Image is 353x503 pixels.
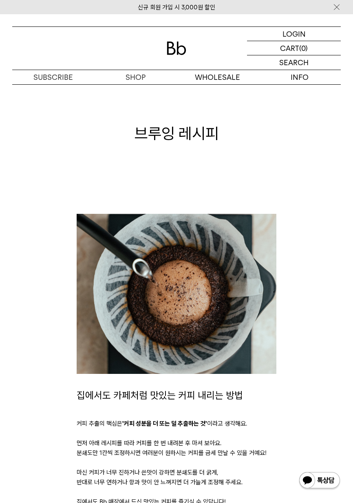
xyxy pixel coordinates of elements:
[176,70,259,84] p: WHOLESALE
[282,27,306,41] p: LOGIN
[280,41,299,55] p: CART
[77,419,277,428] p: 커피 추출의 핵심은 이라고 생각해요.
[122,420,207,427] b: '커피 성분을 더 또는 덜 추출하는 것'
[95,70,177,84] a: SHOP
[279,55,309,70] p: SEARCH
[247,27,341,41] a: LOGIN
[298,471,341,491] img: 카카오톡 채널 1:1 채팅 버튼
[77,468,277,477] p: 마신 커피가 너무 진하거나 쓴맛이 강하면 분쇄도를 더 굵게,
[77,477,277,487] p: 반대로 너무 연하거나 향과 맛이 안 느껴지면 더 가늘게 조정해 주세요.
[77,389,243,401] span: 집에서도 카페처럼 맛있는 커피 내리는 방법
[247,41,341,55] a: CART (0)
[77,438,277,448] p: 먼저 아래 레시피를 따라 커피를 한 번 내려본 후 마셔 보아요.
[12,123,341,144] h1: 브루잉 레시피
[299,41,308,55] p: (0)
[138,4,215,11] a: 신규 회원 가입 시 3,000원 할인
[12,70,95,84] a: SUBSCRIBE
[77,214,277,374] img: 4189a716bed969d963a9df752a490e85_105402.jpg
[259,70,341,84] p: INFO
[167,42,186,55] img: 로고
[77,448,277,458] p: 분쇄도만 1칸씩 조정하시면 여러분이 원하시는 커피를 금세 만날 수 있을 거예요!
